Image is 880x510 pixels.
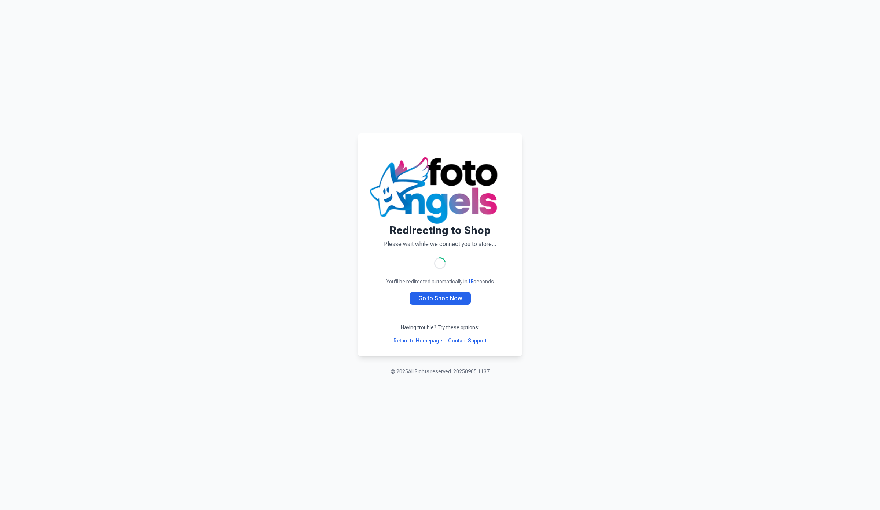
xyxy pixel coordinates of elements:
[370,240,510,249] p: Please wait while we connect you to store...
[370,324,510,331] p: Having trouble? Try these options:
[448,337,487,344] a: Contact Support
[393,337,442,344] a: Return to Homepage
[390,368,489,375] p: © 2025 All Rights reserved. 20250905.1137
[370,224,510,237] h1: Redirecting to Shop
[370,278,510,285] p: You'll be redirected automatically in seconds
[467,279,473,285] span: 15
[410,292,471,305] a: Go to Shop Now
